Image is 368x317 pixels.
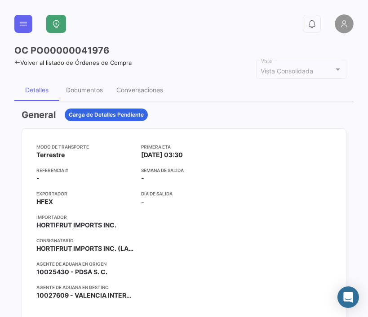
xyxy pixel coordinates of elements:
h3: OC PO00000041976 [14,44,109,57]
app-card-info-title: Importador [36,213,134,221]
span: Carga de Detalles Pendiente [69,111,144,119]
span: - [141,174,144,183]
app-card-info-title: Agente de Aduana en Origen [36,260,134,267]
span: - [36,174,40,183]
app-card-info-title: Día de Salida [141,190,233,197]
mat-select-trigger: Vista Consolidada [261,67,314,75]
div: Documentos [66,86,103,94]
app-card-info-title: Modo de Transporte [36,143,134,150]
app-card-info-title: Semana de Salida [141,167,233,174]
span: HFEX [36,197,53,206]
span: 10027609 - VALENCIA INTERNATIONAL INC [36,291,134,300]
a: Volver al listado de Órdenes de Compra [14,59,132,66]
span: HORTIFRUT IMPORTS INC. (LAX-BOAT) [36,244,134,253]
span: [DATE] 03:30 [141,150,183,159]
app-card-info-title: Referencia # [36,167,134,174]
h3: General [22,109,56,121]
app-card-info-title: Agente de Aduana en Destino [36,284,134,291]
span: - [141,197,144,206]
img: placeholder-user.png [335,14,354,33]
app-card-info-title: Primera ETA [141,143,233,150]
app-card-info-title: Exportador [36,190,134,197]
div: Abrir Intercom Messenger [337,286,359,308]
span: HORTIFRUT IMPORTS INC. [36,221,116,230]
app-card-info-title: Consignatario [36,237,134,244]
div: Conversaciones [116,86,163,94]
div: Detalles [25,86,49,94]
span: 10025430 - PDSA S. C. [36,267,107,276]
span: Terrestre [36,150,65,159]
